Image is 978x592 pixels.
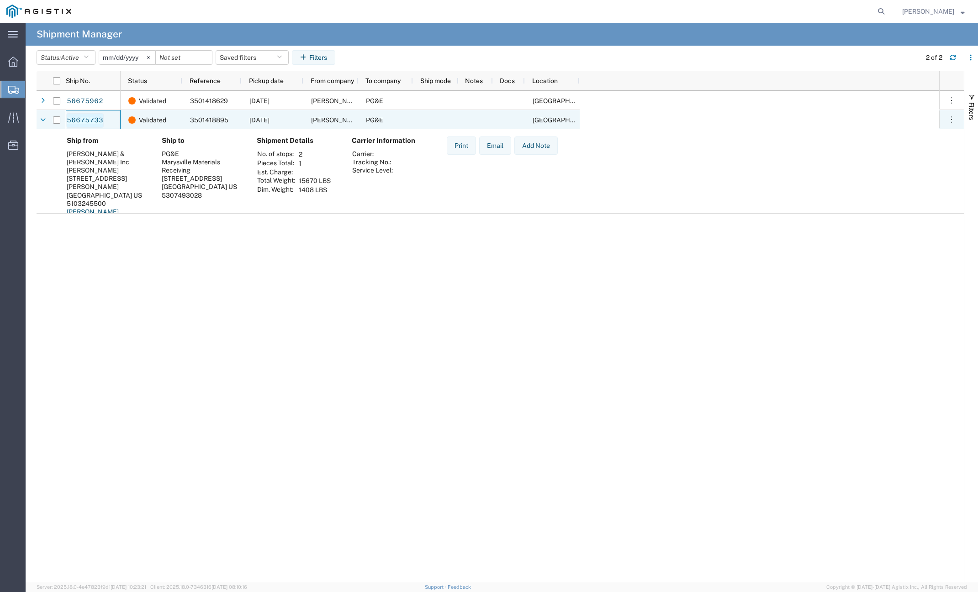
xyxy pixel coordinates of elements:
span: Status [128,77,147,84]
span: Validated [139,91,166,110]
span: Pickup date [249,77,284,84]
div: PG&E [162,150,242,158]
span: Copyright © [DATE]-[DATE] Agistix Inc., All Rights Reserved [826,583,967,591]
button: Filters [292,50,335,65]
div: [PERSON_NAME] & [PERSON_NAME] Inc [67,150,147,166]
span: Ship mode [420,77,451,84]
div: 5307493028 [162,191,242,199]
button: Add Note [514,136,558,155]
span: Active [61,54,79,61]
span: Gillis & Lane Inc [311,116,433,124]
span: Client: 2025.18.0-7346316 [150,584,247,590]
span: 3501418895 [190,116,228,124]
span: [DATE] 10:23:21 [111,584,146,590]
th: Service Level: [352,166,393,174]
div: Marysville Materials Receiving [162,158,242,174]
span: PG&E [366,97,383,105]
div: [GEOGRAPHIC_DATA] US [67,191,147,199]
span: Validated [139,110,166,130]
span: Reference [190,77,221,84]
div: [STREET_ADDRESS] [162,174,242,183]
button: [PERSON_NAME] [902,6,965,17]
span: 09/02/2025 [249,97,270,105]
button: Email [479,136,511,155]
button: Saved filters [216,50,289,65]
a: Support [425,584,448,590]
th: No. of stops: [257,150,296,159]
span: Notes [465,77,483,84]
h4: Shipment Manager [37,23,122,46]
th: Total Weight: [257,176,296,185]
span: Union City [533,97,598,105]
a: 56675733 [66,113,104,128]
div: 2 of 2 [926,53,942,63]
a: [PERSON_NAME][EMAIL_ADDRESS][DOMAIN_NAME] [67,208,123,233]
span: Ship No. [66,77,90,84]
th: Dim. Weight: [257,185,296,194]
span: [DATE] 08:10:16 [211,584,247,590]
td: 1408 LBS [296,185,334,194]
h4: Ship to [162,136,242,145]
span: Union City [533,116,598,124]
h4: Shipment Details [257,136,337,145]
td: 1 [296,159,334,168]
h4: Ship from [67,136,147,145]
input: Not set [156,51,212,64]
input: Not set [99,51,155,64]
button: Print [447,136,476,155]
th: Pieces Total: [257,159,296,168]
th: Est. Charge: [257,168,296,176]
span: Gillis & Lane Inc [311,97,433,105]
span: PG&E [366,116,383,124]
span: Lucero Lizaola [902,6,954,16]
td: 2 [296,150,334,159]
span: Server: 2025.18.0-4e47823f9d1 [37,584,146,590]
span: Docs [500,77,515,84]
a: 56675962 [66,94,104,109]
h4: Carrier Information [352,136,425,145]
span: 09/02/2025 [249,116,270,124]
span: To company [365,77,401,84]
th: Tracking No.: [352,158,393,166]
span: 3501418629 [190,97,228,105]
div: [STREET_ADDRESS][PERSON_NAME] [67,174,147,191]
a: Feedback [448,584,471,590]
img: logo [6,5,71,18]
td: 15670 LBS [296,176,334,185]
span: Filters [968,102,975,120]
span: From company [311,77,354,84]
th: Carrier: [352,150,393,158]
button: Status:Active [37,50,95,65]
div: [PERSON_NAME] [67,166,147,174]
div: [GEOGRAPHIC_DATA] US [162,183,242,191]
span: Location [532,77,558,84]
div: 5103245500 [67,199,147,208]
